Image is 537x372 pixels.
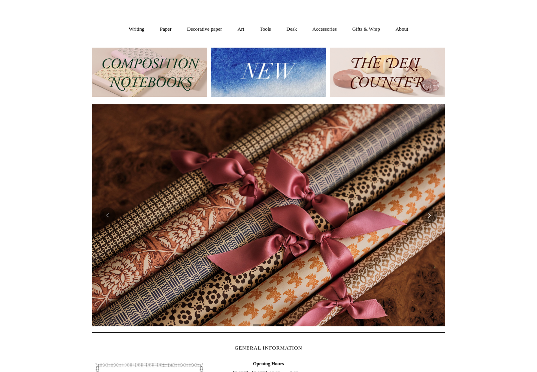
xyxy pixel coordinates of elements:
[253,19,278,40] a: Tools
[345,19,387,40] a: Gifts & Wrap
[253,324,261,326] button: Page 1
[280,19,304,40] a: Desk
[388,19,416,40] a: About
[330,48,445,97] img: The Deli Counter
[305,19,344,40] a: Accessories
[153,19,179,40] a: Paper
[421,207,437,223] button: Next
[92,48,207,97] img: 202302 Composition ledgers.jpg__PID:69722ee6-fa44-49dd-a067-31375e5d54ec
[276,324,284,326] button: Page 3
[100,207,116,223] button: Previous
[230,19,251,40] a: Art
[265,324,272,326] button: Page 2
[211,48,326,97] img: New.jpg__PID:f73bdf93-380a-4a35-bcfe-7823039498e1
[235,345,302,351] span: GENERAL INFORMATION
[253,361,284,366] b: Opening Hours
[180,19,229,40] a: Decorative paper
[92,104,445,326] img: Early Bird
[122,19,152,40] a: Writing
